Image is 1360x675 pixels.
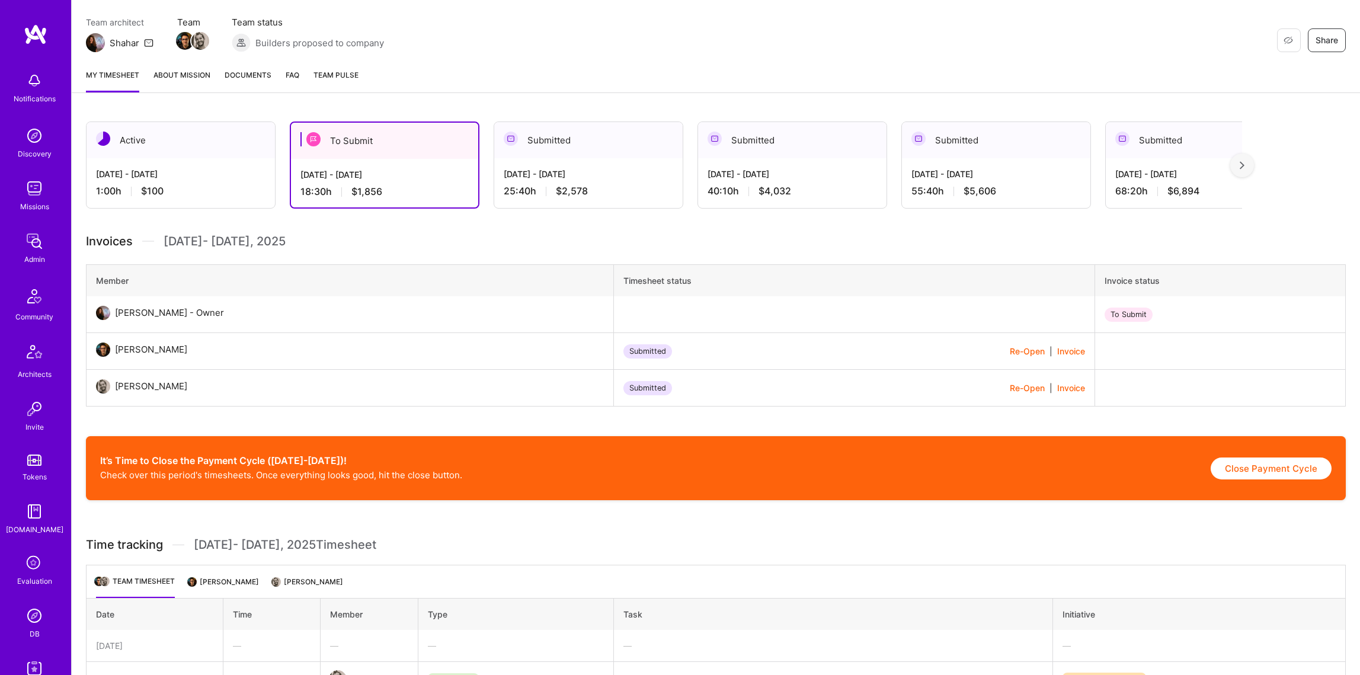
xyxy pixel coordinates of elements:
[428,639,603,652] div: —
[23,471,47,483] div: Tokens
[494,122,683,158] div: Submitted
[708,132,722,146] img: Submitted
[1115,168,1285,180] div: [DATE] - [DATE]
[911,168,1081,180] div: [DATE] - [DATE]
[273,575,343,598] li: [PERSON_NAME]
[286,69,299,92] a: FAQ
[233,639,311,652] div: —
[300,168,469,181] div: [DATE] - [DATE]
[115,343,187,357] div: [PERSON_NAME]
[1316,34,1338,46] span: Share
[27,455,41,466] img: tokens
[623,344,672,359] div: Submitted
[1057,382,1085,394] button: Invoice
[100,469,462,481] p: Check over this period's timesheets. Once everything looks good, hit the close button.
[313,71,359,79] span: Team Pulse
[306,132,321,146] img: To Submit
[20,282,49,311] img: Community
[708,168,877,180] div: [DATE] - [DATE]
[18,368,52,380] div: Architects
[20,200,49,213] div: Missions
[142,232,154,250] img: Divider
[24,24,47,45] img: logo
[15,311,53,323] div: Community
[86,16,153,28] span: Team architect
[30,628,40,640] div: DB
[94,576,104,587] img: Team Architect
[1211,458,1332,479] button: Close Payment Cycle
[191,32,209,50] img: Team Member Avatar
[911,132,926,146] img: Submitted
[1052,599,1345,631] th: Initiative
[164,232,286,250] span: [DATE] - [DATE] , 2025
[759,185,791,197] span: $4,032
[1167,185,1199,197] span: $6,894
[300,185,469,198] div: 18:30 h
[87,265,614,297] th: Member
[96,575,175,598] li: Team timesheet
[23,69,46,92] img: bell
[6,523,63,536] div: [DOMAIN_NAME]
[1308,28,1346,52] button: Share
[23,604,46,628] img: Admin Search
[176,32,194,50] img: Team Member Avatar
[189,575,259,598] li: [PERSON_NAME]
[504,185,673,197] div: 25:40 h
[964,185,996,197] span: $5,606
[613,599,1052,631] th: Task
[504,168,673,180] div: [DATE] - [DATE]
[187,577,197,587] img: Team Architect
[23,500,46,523] img: guide book
[177,16,208,28] span: Team
[1095,265,1346,297] th: Invoice status
[115,379,187,394] div: [PERSON_NAME]
[100,576,110,587] img: Team Architect
[225,69,271,92] a: Documents
[418,599,613,631] th: Type
[17,575,52,587] div: Evaluation
[1010,382,1085,394] div: |
[1115,132,1129,146] img: Submitted
[96,168,265,180] div: [DATE] - [DATE]
[271,577,281,587] img: Team Architect
[144,38,153,47] i: icon Mail
[100,455,462,466] h2: It’s Time to Close the Payment Cycle ([DATE]-[DATE])!
[96,639,213,652] div: [DATE]
[141,185,164,197] span: $100
[24,253,45,265] div: Admin
[232,33,251,52] img: Builders proposed to company
[330,639,408,652] div: —
[313,69,359,92] a: Team Pulse
[23,229,46,253] img: admin teamwork
[87,599,223,631] th: Date
[177,31,193,51] a: Team Member Avatar
[698,122,887,158] div: Submitted
[96,306,110,320] img: User Avatar
[86,232,133,250] span: Invoices
[23,124,46,148] img: discovery
[1010,382,1045,394] button: Re-Open
[291,123,478,159] div: To Submit
[153,69,210,92] a: About Mission
[14,92,56,105] div: Notifications
[232,16,384,28] span: Team status
[96,343,110,357] img: User Avatar
[96,132,110,146] img: Active
[1010,345,1085,357] div: |
[1240,161,1244,169] img: right
[223,599,321,631] th: Time
[23,177,46,200] img: teamwork
[18,148,52,160] div: Discovery
[321,599,418,631] th: Member
[96,185,265,197] div: 1:00 h
[96,379,110,394] img: User Avatar
[193,31,208,51] a: Team Member Avatar
[110,37,139,49] div: Shahar
[911,185,1081,197] div: 55:40 h
[351,185,382,198] span: $1,856
[86,33,105,52] img: Team Architect
[613,265,1095,297] th: Timesheet status
[623,639,1043,652] div: —
[25,421,44,433] div: Invite
[23,397,46,421] img: Invite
